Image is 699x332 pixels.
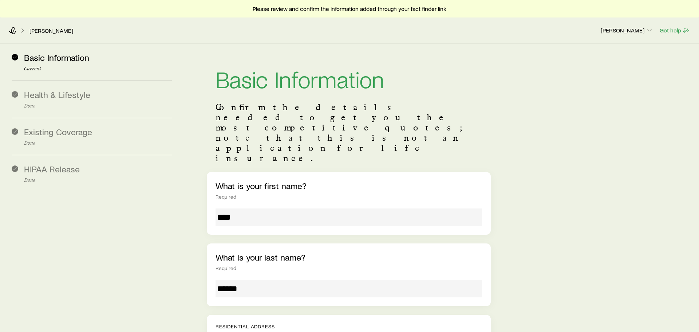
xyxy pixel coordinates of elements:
[216,181,482,191] p: What is your first name?
[216,324,482,329] p: Residential Address
[601,27,653,34] p: [PERSON_NAME]
[24,89,90,100] span: Health & Lifestyle
[24,140,172,146] p: Done
[24,66,172,72] p: Current
[216,265,482,271] div: Required
[216,252,482,262] p: What is your last name?
[600,26,653,35] button: [PERSON_NAME]
[216,67,482,90] h1: Basic Information
[216,102,482,163] p: Confirm the details needed to get you the most competitive quotes; note that this is not an appli...
[253,5,446,12] span: Please review and confirm the information added through your fact finder link
[29,27,74,34] a: [PERSON_NAME]
[216,194,482,200] div: Required
[24,177,172,183] p: Done
[24,52,89,63] span: Basic Information
[24,103,172,109] p: Done
[24,126,92,137] span: Existing Coverage
[24,164,80,174] span: HIPAA Release
[659,26,690,35] button: Get help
